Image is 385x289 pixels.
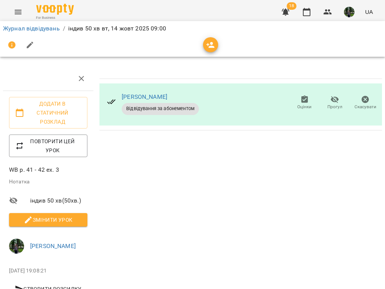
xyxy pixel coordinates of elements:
span: Оцінки [297,104,312,110]
a: [PERSON_NAME] [30,242,76,250]
p: Нотатка [9,178,87,186]
span: Додати в статичний розклад [15,99,81,126]
nav: breadcrumb [3,24,382,33]
a: [PERSON_NAME] [122,93,167,100]
button: Додати в статичний розклад [9,97,87,129]
span: Повторити цей урок [15,137,81,155]
span: Скасувати [354,104,376,110]
button: UA [362,5,376,19]
span: UA [365,8,373,16]
button: Menu [9,3,27,21]
span: Змінити урок [15,215,81,224]
li: / [63,24,65,33]
span: 18 [287,2,296,10]
span: Відвідування за абонементом [122,105,199,112]
span: індив 50 хв ( 50 хв. ) [30,196,87,205]
button: Оцінки [289,92,320,113]
p: індив 50 хв вт, 14 жовт 2025 09:00 [68,24,166,33]
span: For Business [36,15,74,20]
button: Повторити цей урок [9,135,87,157]
img: Voopty Logo [36,4,74,15]
img: 295700936d15feefccb57b2eaa6bd343.jpg [344,7,354,17]
img: 295700936d15feefccb57b2eaa6bd343.jpg [9,239,24,254]
span: Прогул [327,104,342,110]
button: Змінити урок [9,213,87,227]
p: WB p. 41 - 42 ex. 3 [9,165,87,174]
button: Скасувати [350,92,380,113]
button: Прогул [320,92,350,113]
p: [DATE] 19:08:21 [9,267,87,275]
a: Журнал відвідувань [3,25,60,32]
